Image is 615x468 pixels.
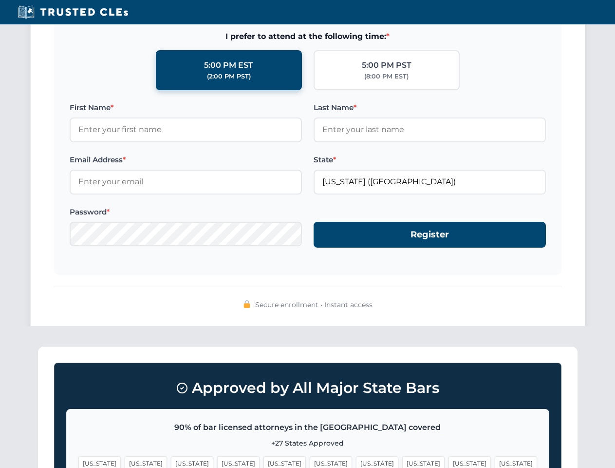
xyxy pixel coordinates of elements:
[204,59,253,72] div: 5:00 PM EST
[362,59,411,72] div: 5:00 PM PST
[70,30,546,43] span: I prefer to attend at the following time:
[314,170,546,194] input: Florida (FL)
[243,300,251,308] img: 🔒
[78,438,537,448] p: +27 States Approved
[70,206,302,218] label: Password
[70,170,302,194] input: Enter your email
[66,375,549,401] h3: Approved by All Major State Bars
[70,117,302,142] input: Enter your first name
[255,299,373,310] span: Secure enrollment • Instant access
[314,222,546,248] button: Register
[314,117,546,142] input: Enter your last name
[364,72,409,81] div: (8:00 PM EST)
[70,102,302,114] label: First Name
[207,72,251,81] div: (2:00 PM PST)
[15,5,131,19] img: Trusted CLEs
[314,102,546,114] label: Last Name
[70,154,302,166] label: Email Address
[314,154,546,166] label: State
[78,421,537,434] p: 90% of bar licensed attorneys in the [GEOGRAPHIC_DATA] covered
